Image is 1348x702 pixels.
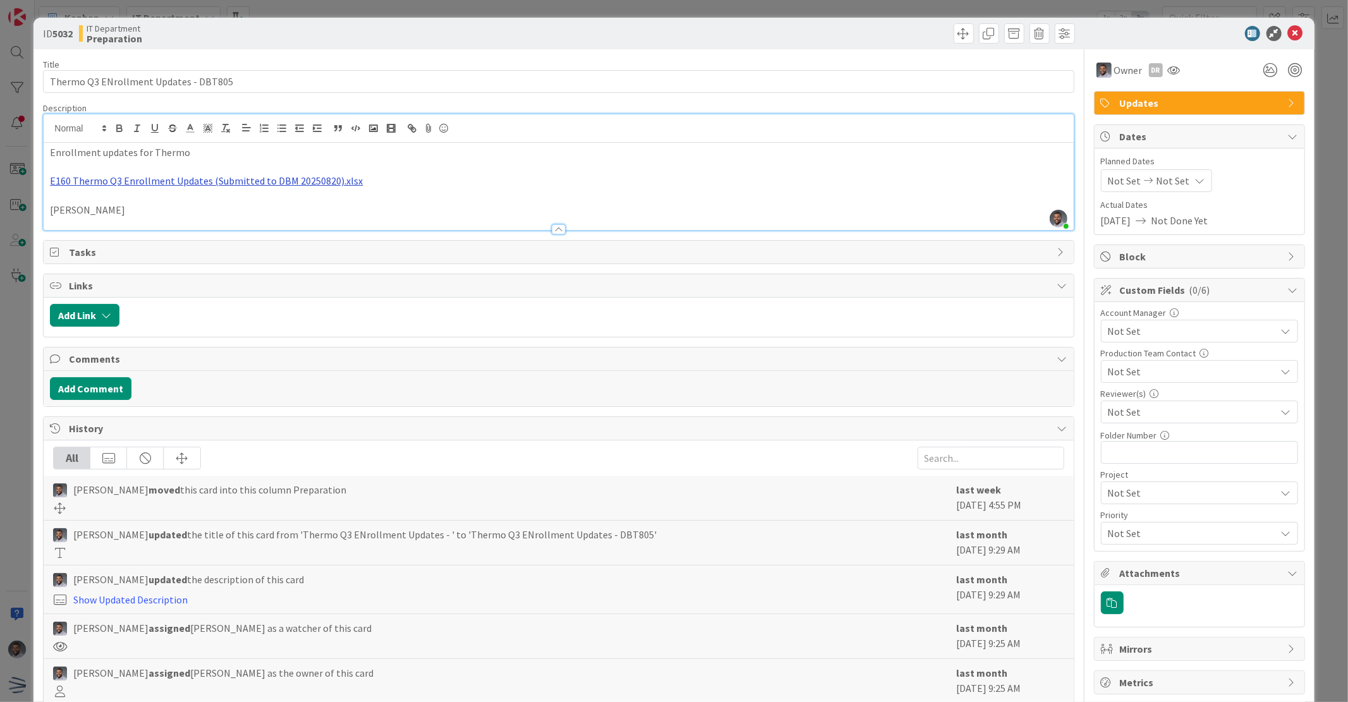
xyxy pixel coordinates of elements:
[1151,213,1208,228] span: Not Done Yet
[52,27,73,40] b: 5032
[1189,284,1210,296] span: ( 0/6 )
[149,622,190,634] b: assigned
[69,351,1050,366] span: Comments
[69,278,1050,293] span: Links
[1101,213,1131,228] span: [DATE]
[50,145,1067,160] p: Enrollment updates for Thermo
[1120,249,1282,264] span: Block
[50,174,363,187] a: E160 Thermo Q3 Enrollment Updates (Submitted to DBM 20250820).xlsx
[957,573,1008,586] b: last month
[1120,95,1282,111] span: Updates
[1120,566,1282,581] span: Attachments
[73,572,304,587] span: [PERSON_NAME] the description of this card
[87,23,142,33] span: IT Department
[1101,389,1298,398] div: Reviewer(s)
[918,447,1064,469] input: Search...
[957,667,1008,679] b: last month
[53,667,67,681] img: FS
[1101,349,1298,358] div: Production Team Contact
[1101,198,1298,212] span: Actual Dates
[73,665,373,681] span: [PERSON_NAME] [PERSON_NAME] as the owner of this card
[54,447,90,469] div: All
[53,573,67,587] img: FS
[957,665,1064,697] div: [DATE] 9:25 AM
[957,482,1064,514] div: [DATE] 4:55 PM
[43,70,1074,93] input: type card name here...
[1108,363,1270,380] span: Not Set
[957,622,1008,634] b: last month
[43,102,87,114] span: Description
[69,245,1050,260] span: Tasks
[50,377,131,400] button: Add Comment
[73,593,188,606] a: Show Updated Description
[73,620,372,636] span: [PERSON_NAME] [PERSON_NAME] as a watcher of this card
[1101,511,1298,519] div: Priority
[1101,308,1298,317] div: Account Manager
[1114,63,1143,78] span: Owner
[1108,524,1270,542] span: Not Set
[957,483,1002,496] b: last week
[1120,129,1282,144] span: Dates
[1108,324,1276,339] span: Not Set
[1157,173,1190,188] span: Not Set
[1149,63,1163,77] div: DR
[73,527,657,542] span: [PERSON_NAME] the title of this card from 'Thermo Q3 ENrollment Updates - ' to 'Thermo Q3 ENrollm...
[1120,282,1282,298] span: Custom Fields
[1120,641,1282,657] span: Mirrors
[149,667,190,679] b: assigned
[53,483,67,497] img: FS
[1108,173,1141,188] span: Not Set
[53,528,67,542] img: FS
[149,528,187,541] b: updated
[149,483,180,496] b: moved
[43,26,73,41] span: ID
[957,528,1008,541] b: last month
[1120,675,1282,690] span: Metrics
[87,33,142,44] b: Preparation
[1101,470,1298,479] div: Project
[50,203,1067,217] p: [PERSON_NAME]
[957,620,1064,652] div: [DATE] 9:25 AM
[1101,430,1157,441] label: Folder Number
[43,59,59,70] label: Title
[1108,404,1276,420] span: Not Set
[1108,484,1270,502] span: Not Set
[149,573,187,586] b: updated
[957,572,1064,607] div: [DATE] 9:29 AM
[73,482,346,497] span: [PERSON_NAME] this card into this column Preparation
[1101,155,1298,168] span: Planned Dates
[957,527,1064,559] div: [DATE] 9:29 AM
[53,622,67,636] img: FS
[50,304,119,327] button: Add Link
[1096,63,1112,78] img: FS
[69,421,1050,436] span: History
[1050,210,1067,227] img: djeBQYN5TwDXpyYgE8PwxaHb1prKLcgM.jpg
